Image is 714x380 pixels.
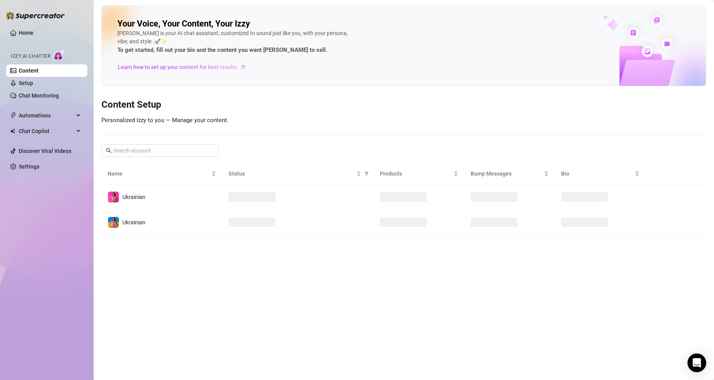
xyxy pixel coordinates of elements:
[19,163,39,170] a: Settings
[108,192,119,202] img: Ukrainian
[11,53,50,60] span: Izzy AI Chatter
[19,30,34,36] a: Home
[464,163,555,185] th: Bump Messages
[561,169,633,178] span: Bio
[19,92,59,99] a: Chat Monitoring
[122,194,145,200] span: Ukrainian
[374,163,464,185] th: Products
[585,6,706,86] img: ai-chatter-content-library-cLFOSyPT.png
[364,171,369,176] span: filter
[101,99,706,111] h3: Content Setup
[239,63,247,71] span: arrow-right
[380,169,452,178] span: Products
[101,163,222,185] th: Name
[117,29,351,55] div: [PERSON_NAME] is your AI chat assistant, customized to sound just like you, with your persona, vi...
[19,67,39,74] a: Content
[101,117,229,124] span: Personalized Izzy to you — Manage your content.
[6,12,65,20] img: logo-BBDzfeDw.svg
[53,50,66,61] img: AI Chatter
[19,80,33,86] a: Setup
[118,63,237,71] span: Learn how to set up your content for best results
[10,112,16,119] span: thunderbolt
[108,217,119,228] img: Ukrainian
[555,163,646,185] th: Bio
[687,353,706,372] div: Open Intercom Messenger
[117,46,327,53] strong: To get started, fill out your bio and the content you want [PERSON_NAME] to sell.
[363,168,370,179] span: filter
[471,169,543,178] span: Bump Messages
[122,219,145,226] span: Ukrainian
[113,146,207,155] input: Search account
[229,169,355,178] span: Status
[10,128,15,134] img: Chat Copilot
[19,109,74,122] span: Automations
[117,18,250,29] h2: Your Voice, Your Content, Your Izzy
[106,148,112,153] span: search
[108,169,210,178] span: Name
[19,148,71,154] a: Discover Viral Videos
[222,163,374,185] th: Status
[19,125,74,137] span: Chat Copilot
[117,61,252,73] a: Learn how to set up your content for best results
